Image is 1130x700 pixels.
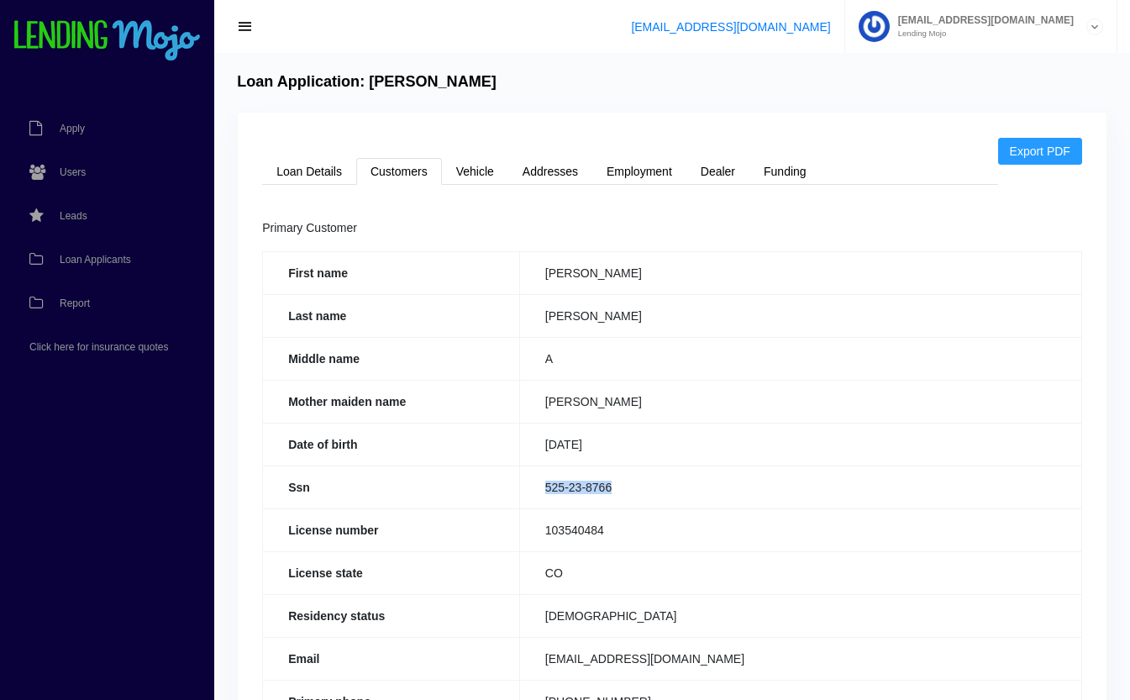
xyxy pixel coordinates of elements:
[263,466,520,508] th: Ssn
[519,251,1081,294] td: [PERSON_NAME]
[262,218,1082,239] div: Primary Customer
[262,158,356,185] a: Loan Details
[631,20,830,34] a: [EMAIL_ADDRESS][DOMAIN_NAME]
[519,551,1081,594] td: CO
[519,594,1081,637] td: [DEMOGRAPHIC_DATA]
[263,380,520,423] th: Mother maiden name
[263,337,520,380] th: Middle name
[519,337,1081,380] td: A
[60,167,86,177] span: Users
[60,124,85,134] span: Apply
[13,20,202,62] img: logo-small.png
[60,298,90,308] span: Report
[749,158,821,185] a: Funding
[29,342,168,352] span: Click here for insurance quotes
[263,508,520,551] th: License number
[592,158,686,185] a: Employment
[263,251,520,294] th: First name
[508,158,592,185] a: Addresses
[998,138,1082,165] a: Export PDF
[263,423,520,466] th: Date of birth
[519,423,1081,466] td: [DATE]
[60,211,87,221] span: Leads
[263,637,520,680] th: Email
[519,466,1081,508] td: 525-23-8766
[686,158,749,185] a: Dealer
[356,158,442,185] a: Customers
[263,594,520,637] th: Residency status
[519,508,1081,551] td: 103540484
[60,255,131,265] span: Loan Applicants
[263,551,520,594] th: License state
[442,158,508,185] a: Vehicle
[519,294,1081,337] td: [PERSON_NAME]
[519,637,1081,680] td: [EMAIL_ADDRESS][DOMAIN_NAME]
[859,11,890,42] img: Profile image
[890,29,1074,38] small: Lending Mojo
[890,15,1074,25] span: [EMAIL_ADDRESS][DOMAIN_NAME]
[519,380,1081,423] td: [PERSON_NAME]
[263,294,520,337] th: Last name
[237,73,497,92] h4: Loan Application: [PERSON_NAME]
